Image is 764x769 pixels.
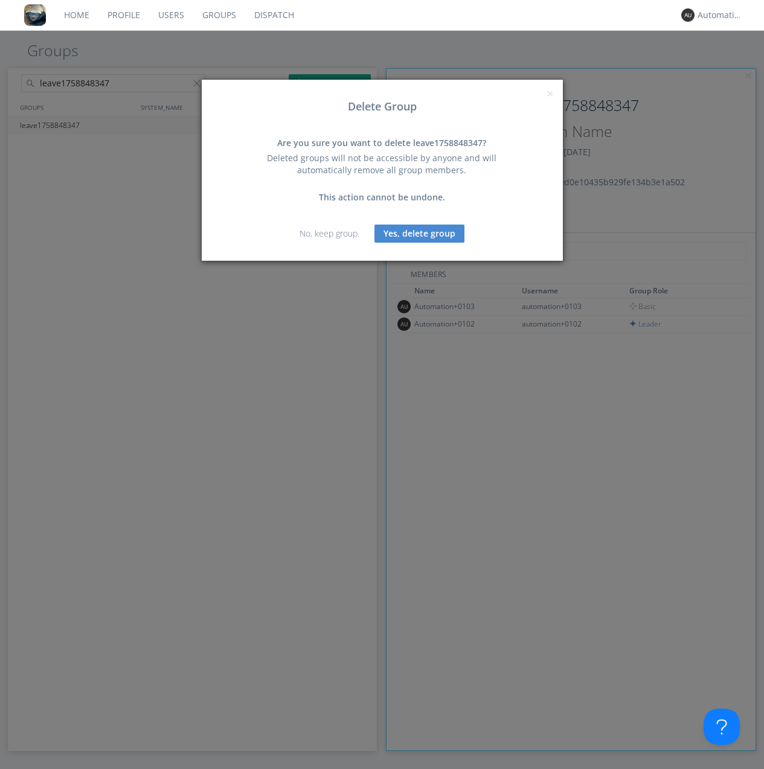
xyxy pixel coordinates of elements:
[252,152,512,176] div: Deleted groups will not be accessible by anyone and will automatically remove all group members.
[681,8,695,22] img: 373638.png
[252,137,512,149] div: Are you sure you want to delete leave1758848347?
[24,4,46,26] img: 8ff700cf5bab4eb8a436322861af2272
[211,101,554,113] h3: Delete Group
[374,225,464,243] button: Yes, delete group
[547,85,554,102] span: ×
[300,228,359,239] a: No, keep group.
[252,191,512,203] div: This action cannot be undone.
[698,9,743,21] div: Automation+0004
